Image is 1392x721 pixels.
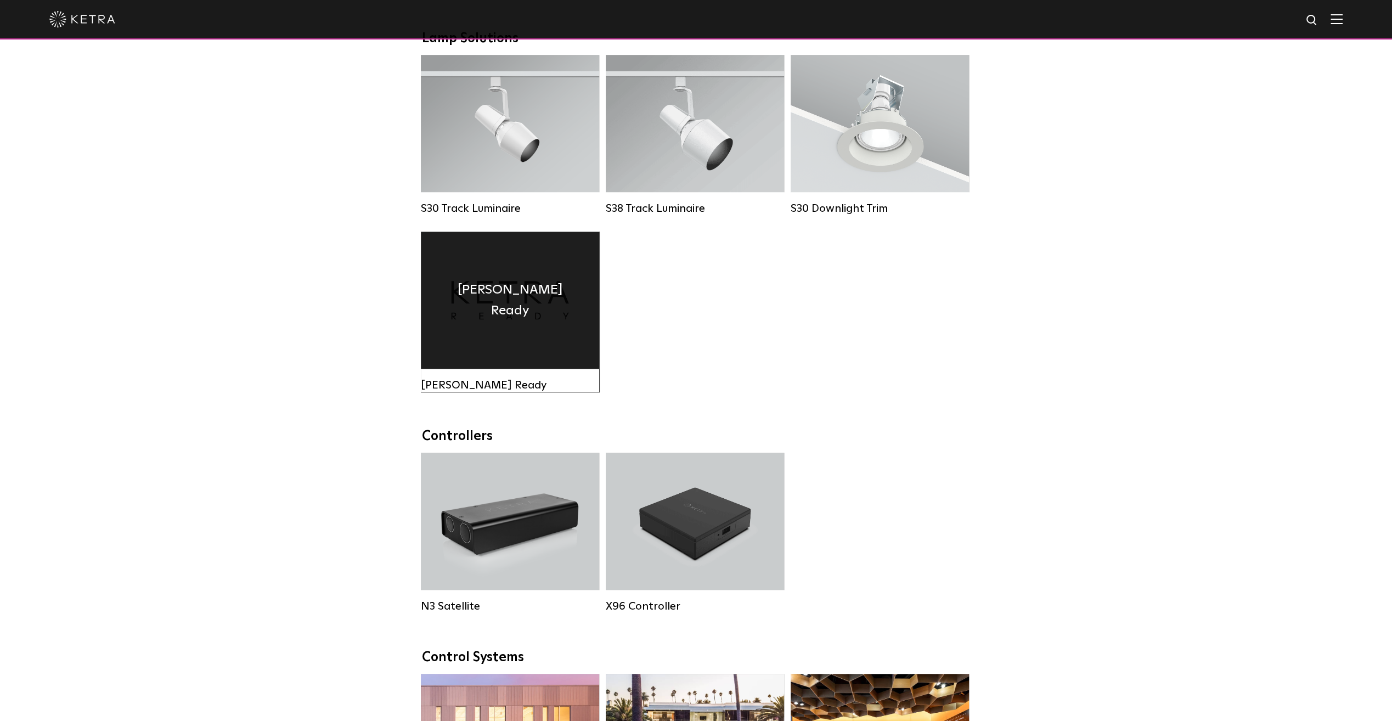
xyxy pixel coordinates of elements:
[49,11,115,27] img: ketra-logo-2019-white
[791,55,969,215] a: S30 Downlight Trim S30 Downlight Trim
[606,202,784,215] div: S38 Track Luminaire
[606,600,784,613] div: X96 Controller
[606,453,784,613] a: X96 Controller X96 Controller
[421,55,599,215] a: S30 Track Luminaire Lumen Output:1100Colors:White / BlackBeam Angles:15° / 25° / 40° / 60° / 90°W...
[422,429,971,444] div: Controllers
[791,202,969,215] div: S30 Downlight Trim
[606,55,784,215] a: S38 Track Luminaire Lumen Output:1100Colors:White / BlackBeam Angles:10° / 25° / 40° / 60°Wattage...
[421,600,599,613] div: N3 Satellite
[421,453,599,613] a: N3 Satellite N3 Satellite
[421,379,599,392] div: [PERSON_NAME] Ready
[1331,14,1343,24] img: Hamburger%20Nav.svg
[1305,14,1319,27] img: search icon
[422,650,971,666] div: Control Systems
[421,202,599,215] div: S30 Track Luminaire
[421,232,599,392] a: [PERSON_NAME] Ready [PERSON_NAME] Ready
[437,279,583,322] h4: [PERSON_NAME] Ready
